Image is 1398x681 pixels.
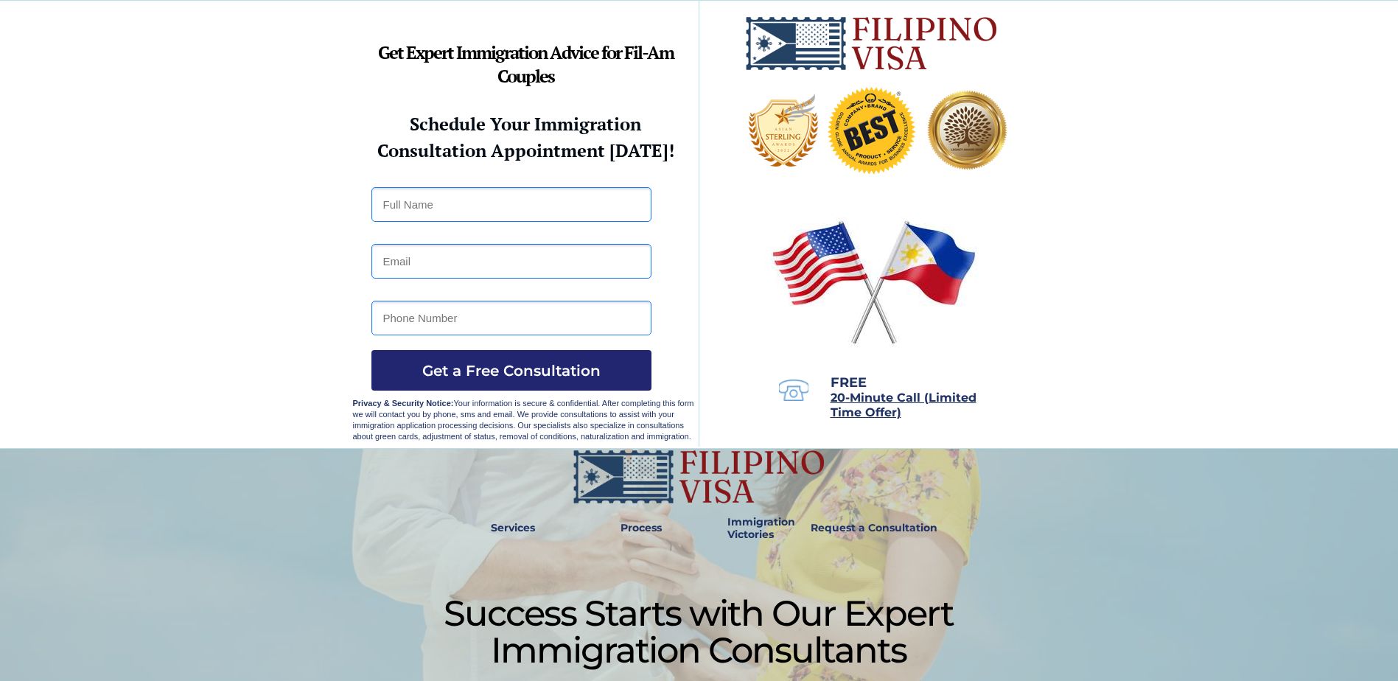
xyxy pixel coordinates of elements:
strong: Get Expert Immigration Advice for Fil-Am Couples [378,41,674,88]
span: 20-Minute Call (Limited Time Offer) [831,391,976,419]
span: Get a Free Consultation [371,362,651,380]
span: Success Starts with Our Expert Immigration Consultants [444,592,954,671]
a: Immigration Victories [721,511,771,545]
strong: Immigration Victories [727,515,795,541]
input: Email [371,244,651,279]
a: Process [613,511,669,545]
strong: Privacy & Security Notice: [353,399,454,408]
a: Services [481,511,545,545]
button: Get a Free Consultation [371,350,651,391]
a: Request a Consultation [804,511,944,545]
strong: Consultation Appointment [DATE]! [377,139,674,162]
input: Phone Number [371,301,651,335]
input: Full Name [371,187,651,222]
a: 20-Minute Call (Limited Time Offer) [831,392,976,419]
span: Your information is secure & confidential. After completing this form we will contact you by phon... [353,399,694,441]
strong: Services [491,521,535,534]
strong: Request a Consultation [811,521,937,534]
strong: Schedule Your Immigration [410,112,641,136]
strong: Process [621,521,662,534]
span: FREE [831,374,867,391]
